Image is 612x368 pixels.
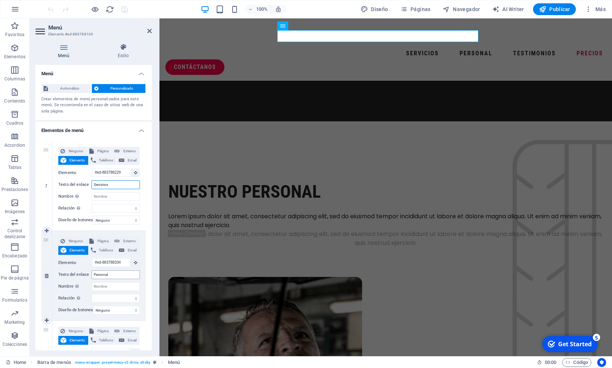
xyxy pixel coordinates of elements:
[89,246,117,255] button: Teléfono
[92,84,146,93] button: Personalizado
[117,336,140,345] button: Email
[48,24,152,31] h2: Menú
[153,360,157,364] i: Este elemento es un preajuste personalizable
[361,6,388,13] span: Diseño
[117,246,140,255] button: Email
[58,192,92,201] label: Nombre
[58,156,88,165] button: Elemento
[122,327,137,336] span: Externo
[105,5,114,14] button: reload
[58,282,92,291] label: Nombre
[127,246,137,255] span: Email
[2,253,27,259] p: Encabezado
[37,358,180,367] nav: breadcrumb
[443,6,480,13] span: Navegador
[55,1,62,8] div: 5
[58,204,92,213] label: Relación
[358,3,391,15] button: Diseño
[127,156,137,165] span: Email
[1,187,28,192] p: Prestaciones
[168,358,180,367] span: Haz clic para seleccionar y doble clic para editar
[6,358,26,367] a: Haz clic para cancelar la selección y doble clic para abrir páginas
[597,358,606,367] button: Usercentrics
[58,258,92,267] label: Elemento
[122,237,137,246] span: Externo
[256,5,268,14] h6: 100%
[90,5,99,14] button: Haz clic para salir del modo de previsualización y seguir editando
[69,246,86,255] span: Elemento
[20,7,54,15] div: Get Started
[92,180,140,189] input: Texto del enlace...
[4,98,25,104] p: Contenido
[58,169,92,177] label: Elemento
[58,246,88,255] button: Elemento
[358,3,391,15] div: Diseño (Ctrl+Alt+Y)
[58,270,92,279] label: Texto del enlace
[106,5,114,14] i: Volver a cargar página
[537,358,557,367] h6: Tiempo de la sesión
[58,147,87,156] button: Ninguno
[400,6,431,13] span: Páginas
[67,237,85,246] span: Ninguno
[67,327,85,336] span: Ninguno
[87,237,112,246] button: Página
[397,3,434,15] button: Páginas
[58,237,87,246] button: Ninguno
[117,156,140,165] button: Email
[48,31,137,38] h3: Elemento #ed-883788100
[58,327,87,336] button: Ninguno
[4,319,25,325] p: Marketing
[489,3,527,15] button: AI Writer
[533,3,576,15] button: Publicar
[1,275,28,281] p: Pie de página
[4,54,25,60] p: Elementos
[92,270,140,279] input: Texto del enlace...
[127,336,137,345] span: Email
[92,348,130,357] input: Ningún elemento seleccionado
[8,164,22,170] p: Tablas
[92,258,130,267] input: Ningún elemento seleccionado
[440,3,483,15] button: Navegador
[74,358,150,367] span: . menu-wrapper .preset-menu-v2-drive .sticky
[98,336,114,345] span: Teléfono
[58,216,93,225] label: Diseño de botones
[41,183,51,189] em: 1
[50,84,89,93] span: Automático
[96,147,110,156] span: Página
[95,44,152,59] h4: Estilo
[96,237,110,246] span: Página
[245,5,271,14] button: 100%
[35,44,95,59] h4: Menú
[98,246,114,255] span: Teléfono
[565,358,588,367] span: Código
[122,147,137,156] span: Externo
[112,147,140,156] button: Externo
[6,120,24,126] p: Cuadros
[35,122,152,135] h4: Elementos de menú
[41,84,92,93] button: Automático
[562,358,591,367] button: Código
[5,209,25,215] p: Imágenes
[37,358,71,367] span: Haz clic para seleccionar y doble clic para editar
[5,32,24,38] p: Favoritos
[92,168,130,177] input: Ningún elemento seleccionado
[92,192,140,201] input: Nombre
[3,341,27,347] p: Colecciones
[4,142,25,148] p: Accordion
[58,180,92,189] label: Texto del enlace
[96,327,110,336] span: Página
[87,327,112,336] button: Página
[550,360,551,365] span: :
[58,348,92,357] label: Elemento
[112,237,140,246] button: Externo
[492,6,524,13] span: AI Writer
[58,294,92,303] label: Relación
[98,156,114,165] span: Teléfono
[101,84,144,93] span: Personalizado
[87,147,112,156] button: Página
[41,96,146,115] div: Crear elementos de menú personalizados para este menú. Se recomienda en el caso de sitios web de ...
[4,3,60,19] div: Get Started 5 items remaining, 0% complete
[58,306,93,315] label: Diseño de botones
[69,156,86,165] span: Elemento
[4,76,25,82] p: Columnas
